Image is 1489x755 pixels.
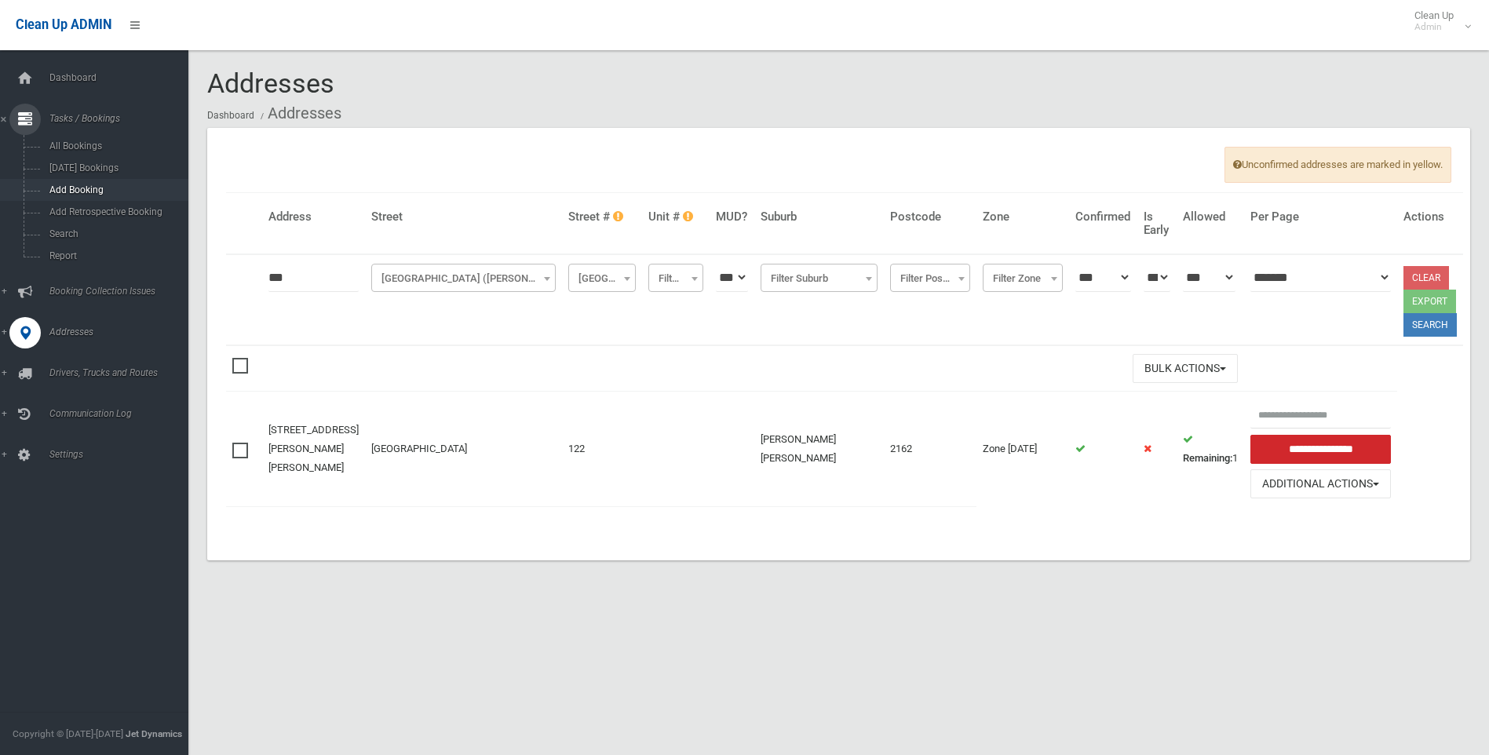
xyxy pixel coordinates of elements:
[45,113,200,124] span: Tasks / Bookings
[754,392,884,506] td: [PERSON_NAME] [PERSON_NAME]
[1177,392,1244,506] td: 1
[45,206,187,217] span: Add Retrospective Booking
[1414,21,1454,33] small: Admin
[983,264,1064,292] span: Filter Zone
[45,367,200,378] span: Drivers, Trucks and Routes
[365,392,562,506] td: [GEOGRAPHIC_DATA]
[890,210,969,224] h4: Postcode
[890,264,969,292] span: Filter Postcode
[716,210,748,224] h4: MUD?
[894,268,965,290] span: Filter Postcode
[45,250,187,261] span: Report
[207,110,254,121] a: Dashboard
[976,392,1070,506] td: Zone [DATE]
[1407,9,1469,33] span: Clean Up
[268,424,359,473] a: [STREET_ADDRESS][PERSON_NAME][PERSON_NAME]
[1403,266,1449,290] a: Clear
[45,72,200,83] span: Dashboard
[375,268,552,290] span: Orchard Road (CHESTER HILL)
[13,728,123,739] span: Copyright © [DATE]-[DATE]
[648,264,704,292] span: Filter Unit #
[45,286,200,297] span: Booking Collection Issues
[45,228,187,239] span: Search
[126,728,182,739] strong: Jet Dynamics
[648,210,704,224] h4: Unit #
[562,392,641,506] td: 122
[568,264,635,292] span: Filter Street #
[1250,210,1391,224] h4: Per Page
[1144,210,1171,236] h4: Is Early
[45,140,187,151] span: All Bookings
[257,99,341,128] li: Addresses
[371,264,556,292] span: Orchard Road (CHESTER HILL)
[45,408,200,419] span: Communication Log
[1403,210,1457,224] h4: Actions
[987,268,1060,290] span: Filter Zone
[1224,147,1451,183] span: Unconfirmed addresses are marked in yellow.
[1403,290,1456,313] button: Export
[568,210,635,224] h4: Street #
[983,210,1064,224] h4: Zone
[371,210,556,224] h4: Street
[761,210,878,224] h4: Suburb
[45,184,187,195] span: Add Booking
[45,326,200,337] span: Addresses
[1403,313,1457,337] button: Search
[765,268,874,290] span: Filter Suburb
[268,210,359,224] h4: Address
[16,17,111,32] span: Clean Up ADMIN
[207,67,334,99] span: Addresses
[45,162,187,173] span: [DATE] Bookings
[1183,452,1232,464] strong: Remaining:
[652,268,700,290] span: Filter Unit #
[1250,469,1391,498] button: Additional Actions
[45,449,200,460] span: Settings
[1183,210,1238,224] h4: Allowed
[1075,210,1130,224] h4: Confirmed
[761,264,878,292] span: Filter Suburb
[884,392,976,506] td: 2162
[1133,354,1238,383] button: Bulk Actions
[572,268,631,290] span: Filter Street #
